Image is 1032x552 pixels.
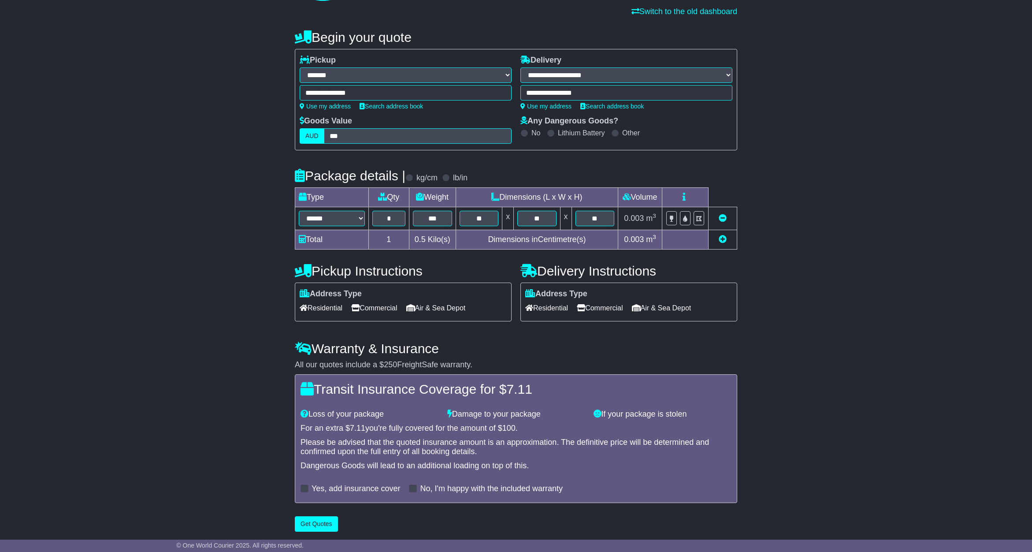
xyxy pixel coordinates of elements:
a: Add new item [719,235,727,244]
sup: 3 [653,213,656,219]
h4: Delivery Instructions [520,264,737,278]
div: Damage to your package [443,410,590,419]
div: All our quotes include a $ FreightSafe warranty. [295,360,737,370]
a: Use my address [300,103,351,110]
span: m [646,235,656,244]
span: Air & Sea Depot [406,301,466,315]
label: Other [622,129,640,137]
span: Air & Sea Depot [632,301,691,315]
td: Volume [618,188,662,207]
div: If your package is stolen [589,410,736,419]
label: No, I'm happy with the included warranty [420,484,563,494]
label: Address Type [300,289,362,299]
span: 0.003 [624,235,644,244]
sup: 3 [653,234,656,240]
span: 0.5 [415,235,426,244]
label: Delivery [520,56,561,65]
div: Loss of your package [296,410,443,419]
span: 7.11 [350,424,365,433]
div: Dangerous Goods will lead to an additional loading on top of this. [301,461,731,471]
a: Search address book [360,103,423,110]
td: 1 [369,230,409,250]
button: Get Quotes [295,516,338,532]
td: Dimensions in Centimetre(s) [456,230,618,250]
td: x [560,207,572,230]
label: AUD [300,128,324,144]
span: 250 [384,360,397,369]
h4: Pickup Instructions [295,264,512,278]
span: 0.003 [624,214,644,223]
div: For an extra $ you're fully covered for the amount of $ . [301,424,731,433]
label: No [531,129,540,137]
span: m [646,214,656,223]
a: Remove this item [719,214,727,223]
label: kg/cm [416,173,438,183]
span: © One World Courier 2025. All rights reserved. [176,542,304,549]
span: Residential [300,301,342,315]
label: Lithium Battery [558,129,605,137]
label: Goods Value [300,116,352,126]
h4: Package details | [295,168,405,183]
label: Any Dangerous Goods? [520,116,618,126]
td: Dimensions (L x W x H) [456,188,618,207]
td: Weight [409,188,456,207]
a: Use my address [520,103,572,110]
td: Kilo(s) [409,230,456,250]
td: Qty [369,188,409,207]
td: Type [295,188,369,207]
h4: Warranty & Insurance [295,341,737,356]
span: Commercial [351,301,397,315]
label: Yes, add insurance cover [312,484,400,494]
td: Total [295,230,369,250]
h4: Begin your quote [295,30,737,45]
a: Search address book [580,103,644,110]
label: lb/in [453,173,468,183]
td: x [502,207,514,230]
a: Switch to the old dashboard [631,7,737,16]
label: Address Type [525,289,587,299]
h4: Transit Insurance Coverage for $ [301,382,731,396]
span: Commercial [577,301,623,315]
label: Pickup [300,56,336,65]
span: 7.11 [506,382,532,396]
span: Residential [525,301,568,315]
span: 100 [502,424,516,433]
div: Please be advised that the quoted insurance amount is an approximation. The definitive price will... [301,438,731,457]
